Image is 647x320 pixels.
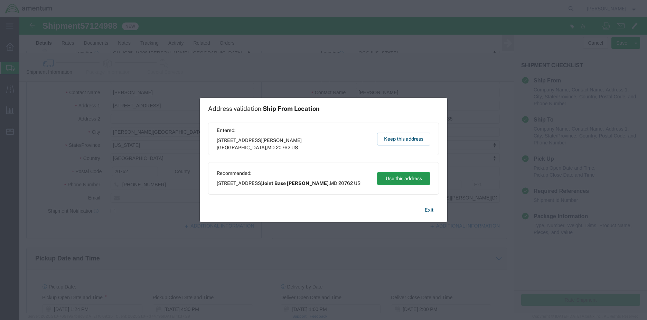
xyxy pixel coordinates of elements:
[338,180,353,186] span: 20762
[276,145,290,150] span: 20762
[330,180,337,186] span: MD
[267,145,275,150] span: MD
[217,137,371,151] span: [STREET_ADDRESS] ,
[217,137,302,150] span: [PERSON_NAME][GEOGRAPHIC_DATA]
[208,105,320,113] h1: Address validation:
[354,180,360,186] span: US
[217,127,371,134] span: Entered:
[377,172,430,185] button: Use this address
[263,105,320,112] span: Ship From Location
[291,145,298,150] span: US
[262,180,329,186] span: Joint Base [PERSON_NAME]
[377,133,430,145] button: Keep this address
[419,204,439,216] button: Exit
[217,180,360,187] span: [STREET_ADDRESS] ,
[217,170,360,177] span: Recommended:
